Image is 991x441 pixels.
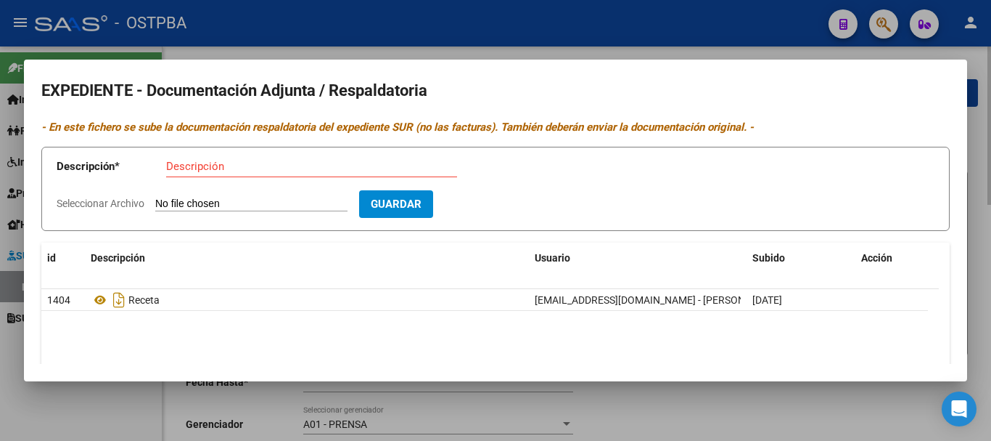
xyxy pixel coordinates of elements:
[359,190,433,217] button: Guardar
[529,243,747,274] datatable-header-cell: Usuario
[128,294,160,306] span: Receta
[85,243,529,274] datatable-header-cell: Descripción
[752,252,785,264] span: Subido
[110,288,128,312] i: Descargar documento
[41,121,754,134] i: - En este fichero se sube la documentación respaldatoria del expediente SUR (no las facturas). Ta...
[57,198,144,209] span: Seleccionar Archivo
[942,392,976,426] div: Open Intercom Messenger
[747,243,855,274] datatable-header-cell: Subido
[41,243,85,274] datatable-header-cell: id
[371,198,422,211] span: Guardar
[861,252,892,264] span: Acción
[47,294,70,306] span: 1404
[41,77,950,105] h2: EXPEDIENTE - Documentación Adjunta / Respaldatoria
[752,294,782,306] span: [DATE]
[47,252,56,264] span: id
[535,252,570,264] span: Usuario
[57,158,166,175] p: Descripción
[535,294,781,306] span: [EMAIL_ADDRESS][DOMAIN_NAME] - [PERSON_NAME]
[91,252,145,264] span: Descripción
[855,243,928,274] datatable-header-cell: Acción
